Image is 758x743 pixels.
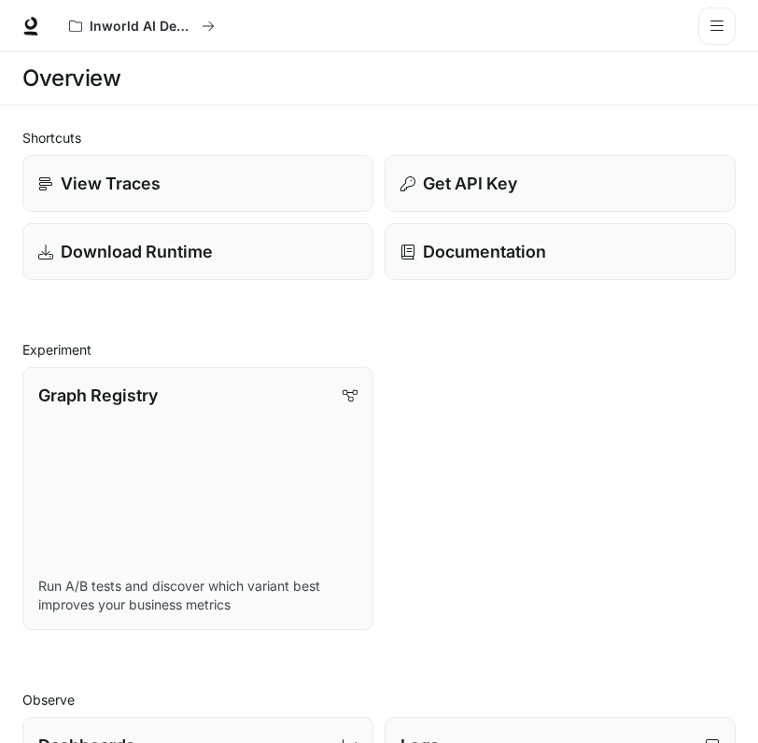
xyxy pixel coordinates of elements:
h1: Overview [22,60,120,97]
a: Download Runtime [22,223,373,280]
p: Run A/B tests and discover which variant best improves your business metrics [38,577,358,614]
p: View Traces [61,171,161,196]
h2: Observe [22,690,736,709]
p: Inworld AI Demos [90,19,194,35]
p: Documentation [423,239,546,264]
p: Get API Key [423,171,517,196]
button: open drawer [698,7,736,45]
a: Graph RegistryRun A/B tests and discover which variant best improves your business metrics [22,367,373,630]
h2: Experiment [22,340,736,359]
a: View Traces [22,155,373,212]
p: Download Runtime [61,239,213,264]
h2: Shortcuts [22,128,736,147]
p: Graph Registry [38,383,158,408]
button: All workspaces [61,7,223,45]
button: Get API Key [385,155,736,212]
a: Documentation [385,223,736,280]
